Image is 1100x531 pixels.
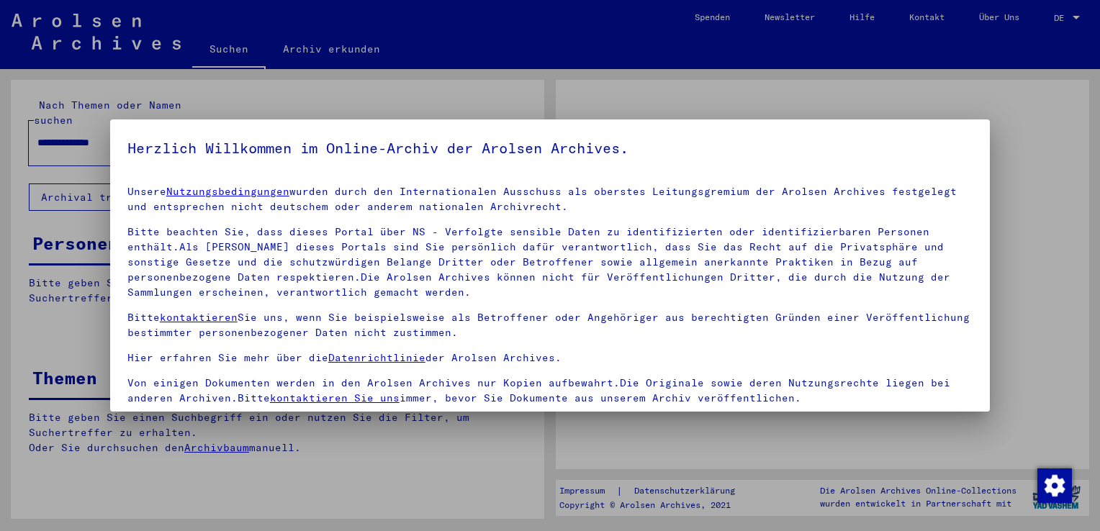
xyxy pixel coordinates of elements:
[127,376,973,406] p: Von einigen Dokumenten werden in den Arolsen Archives nur Kopien aufbewahrt.Die Originale sowie d...
[127,310,973,340] p: Bitte Sie uns, wenn Sie beispielsweise als Betroffener oder Angehöriger aus berechtigten Gründen ...
[1037,468,1071,502] div: Zustimmung ändern
[127,137,973,160] h5: Herzlich Willkommen im Online-Archiv der Arolsen Archives.
[1037,468,1072,503] img: Zustimmung ändern
[127,350,973,366] p: Hier erfahren Sie mehr über die der Arolsen Archives.
[166,185,289,198] a: Nutzungsbedingungen
[328,351,425,364] a: Datenrichtlinie
[127,184,973,214] p: Unsere wurden durch den Internationalen Ausschuss als oberstes Leitungsgremium der Arolsen Archiv...
[160,311,238,324] a: kontaktieren
[127,224,973,300] p: Bitte beachten Sie, dass dieses Portal über NS - Verfolgte sensible Daten zu identifizierten oder...
[270,391,400,404] a: kontaktieren Sie uns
